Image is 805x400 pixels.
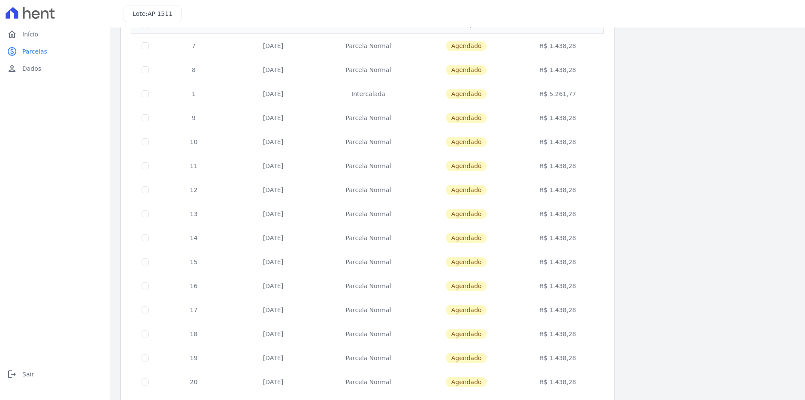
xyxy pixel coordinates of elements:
[446,137,487,147] span: Agendado
[7,29,17,39] i: home
[446,209,487,219] span: Agendado
[318,82,419,106] td: Intercalada
[229,226,318,250] td: [DATE]
[3,60,106,77] a: personDados
[318,106,419,130] td: Parcela Normal
[318,298,419,322] td: Parcela Normal
[318,154,419,178] td: Parcela Normal
[318,250,419,274] td: Parcela Normal
[446,89,487,99] span: Agendado
[446,41,487,51] span: Agendado
[159,250,229,274] td: 15
[318,346,419,370] td: Parcela Normal
[159,58,229,82] td: 8
[514,322,602,346] td: R$ 1.438,28
[229,322,318,346] td: [DATE]
[159,33,229,58] td: 7
[159,82,229,106] td: 1
[318,178,419,202] td: Parcela Normal
[229,33,318,58] td: [DATE]
[229,202,318,226] td: [DATE]
[318,226,419,250] td: Parcela Normal
[318,202,419,226] td: Parcela Normal
[229,130,318,154] td: [DATE]
[7,369,17,379] i: logout
[229,106,318,130] td: [DATE]
[159,370,229,394] td: 20
[318,370,419,394] td: Parcela Normal
[514,346,602,370] td: R$ 1.438,28
[514,226,602,250] td: R$ 1.438,28
[3,366,106,383] a: logoutSair
[3,43,106,60] a: paidParcelas
[318,322,419,346] td: Parcela Normal
[446,377,487,387] span: Agendado
[159,130,229,154] td: 10
[159,202,229,226] td: 13
[446,113,487,123] span: Agendado
[514,178,602,202] td: R$ 1.438,28
[159,226,229,250] td: 14
[159,178,229,202] td: 12
[229,58,318,82] td: [DATE]
[514,33,602,58] td: R$ 1.438,28
[446,353,487,363] span: Agendado
[514,298,602,322] td: R$ 1.438,28
[229,82,318,106] td: [DATE]
[318,58,419,82] td: Parcela Normal
[133,9,172,18] h3: Lote:
[446,65,487,75] span: Agendado
[229,250,318,274] td: [DATE]
[446,305,487,315] span: Agendado
[229,154,318,178] td: [DATE]
[446,233,487,243] span: Agendado
[446,281,487,291] span: Agendado
[514,274,602,298] td: R$ 1.438,28
[7,63,17,74] i: person
[514,82,602,106] td: R$ 5.261,77
[446,329,487,339] span: Agendado
[229,178,318,202] td: [DATE]
[229,346,318,370] td: [DATE]
[514,202,602,226] td: R$ 1.438,28
[159,322,229,346] td: 18
[159,154,229,178] td: 11
[514,130,602,154] td: R$ 1.438,28
[318,130,419,154] td: Parcela Normal
[159,106,229,130] td: 9
[514,370,602,394] td: R$ 1.438,28
[514,154,602,178] td: R$ 1.438,28
[514,106,602,130] td: R$ 1.438,28
[7,46,17,57] i: paid
[229,370,318,394] td: [DATE]
[159,346,229,370] td: 19
[148,10,172,17] span: AP 1511
[159,298,229,322] td: 17
[446,257,487,267] span: Agendado
[22,47,47,56] span: Parcelas
[22,64,41,73] span: Dados
[229,274,318,298] td: [DATE]
[318,33,419,58] td: Parcela Normal
[514,58,602,82] td: R$ 1.438,28
[229,298,318,322] td: [DATE]
[446,161,487,171] span: Agendado
[318,274,419,298] td: Parcela Normal
[22,370,34,379] span: Sair
[159,274,229,298] td: 16
[514,250,602,274] td: R$ 1.438,28
[22,30,38,39] span: Início
[3,26,106,43] a: homeInício
[446,185,487,195] span: Agendado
